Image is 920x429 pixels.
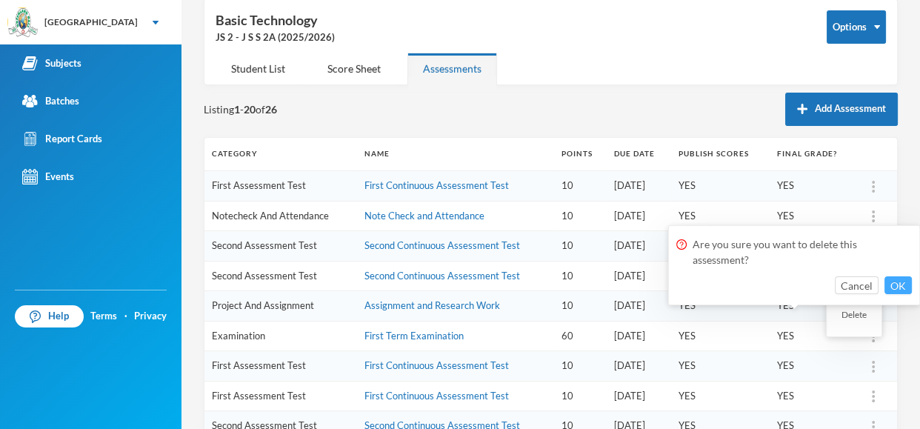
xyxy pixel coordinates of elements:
i: icon: question-circle-o [676,239,687,250]
img: more_vert [872,390,875,402]
a: Second Continuous Assessment Test [364,270,520,282]
td: [DATE] [607,261,671,291]
button: Add Assessment [785,93,898,126]
a: Privacy [134,309,167,324]
td: YES [770,171,856,202]
td: [DATE] [607,201,671,231]
td: 10 [554,171,607,202]
button: OK [884,276,912,294]
div: Delete [834,300,874,329]
div: Basic Technology [216,10,804,45]
td: Notecheck And Attendance [204,201,357,231]
td: [DATE] [607,351,671,382]
th: Points [554,138,607,171]
td: [DATE] [607,291,671,322]
a: Terms [90,309,117,324]
div: Report Cards [22,131,102,147]
td: YES [671,321,770,351]
td: YES [770,201,856,231]
td: Second Assessment Test [204,231,357,262]
a: Assignment and Research Work [364,299,500,311]
td: YES [770,381,856,411]
td: YES [671,171,770,202]
a: First Continuous Assessment Test [364,390,509,402]
td: 10 [554,291,607,322]
div: JS 2 - J S S 2A (2025/2026) [216,30,804,45]
div: · [124,309,127,324]
div: Subjects [22,56,81,71]
b: 20 [244,103,256,116]
td: First Assessment Test [204,171,357,202]
a: First Continuous Assessment Test [364,179,509,191]
td: YES [770,351,856,382]
b: 1 [234,103,240,116]
td: Project And Assignment [204,291,357,322]
td: YES [671,201,770,231]
td: YES [671,351,770,382]
td: 10 [554,351,607,382]
td: [DATE] [607,171,671,202]
a: First Term Examination [364,330,464,342]
div: Events [22,169,74,184]
th: Final Grade? [770,138,856,171]
td: 10 [554,261,607,291]
button: Options [827,10,886,44]
td: 60 [554,321,607,351]
img: more_vert [872,210,875,222]
td: [DATE] [607,231,671,262]
td: 10 [554,201,607,231]
div: Student List [216,53,301,84]
div: Score Sheet [312,53,396,84]
td: [DATE] [607,381,671,411]
a: First Continuous Assessment Test [364,359,509,371]
div: [GEOGRAPHIC_DATA] [44,16,138,29]
th: Name [357,138,554,171]
th: Category [204,138,357,171]
img: more_vert [872,181,875,193]
img: logo [8,8,38,38]
a: Second Continuous Assessment Test [364,239,520,251]
button: Cancel [835,276,879,294]
td: 10 [554,231,607,262]
th: Due Date [607,138,671,171]
td: First Assessment Test [204,381,357,411]
td: 10 [554,381,607,411]
div: Batches [22,93,79,109]
div: Assessments [407,53,497,84]
th: Publish Scores [671,138,770,171]
td: [DATE] [607,321,671,351]
td: YES [671,381,770,411]
a: Help [15,305,84,327]
td: YES [770,321,856,351]
td: First Assessment Test [204,351,357,382]
a: Note Check and Attendance [364,210,484,222]
span: Listing - of [204,102,277,117]
td: Second Assessment Test [204,261,357,291]
b: 26 [265,103,277,116]
div: Are you sure you want to delete this assessment? [676,236,912,267]
img: more_vert [872,361,875,373]
td: Examination [204,321,357,351]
